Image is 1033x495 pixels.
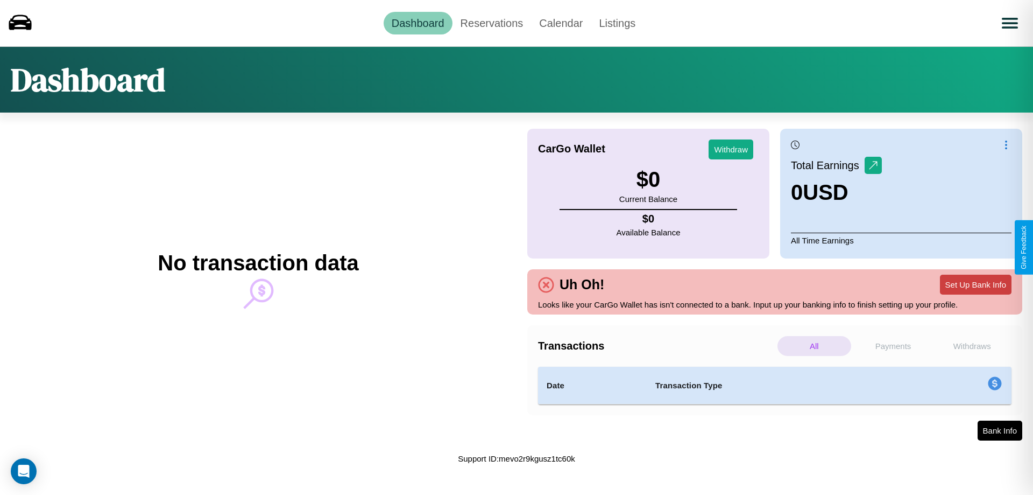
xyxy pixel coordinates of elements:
[554,277,610,292] h4: Uh Oh!
[538,143,605,155] h4: CarGo Wallet
[940,275,1011,295] button: Set Up Bank Info
[547,379,638,392] h4: Date
[531,12,591,34] a: Calendar
[791,180,882,205] h3: 0 USD
[777,336,851,356] p: All
[857,336,930,356] p: Payments
[11,58,165,102] h1: Dashboard
[538,297,1011,312] p: Looks like your CarGo Wallet has isn't connected to a bank. Input up your banking info to finish ...
[619,192,677,206] p: Current Balance
[1020,226,1028,269] div: Give Feedback
[619,168,677,192] h3: $ 0
[458,451,575,466] p: Support ID: mevo2r9kgusz1tc60k
[538,367,1011,405] table: simple table
[538,340,775,352] h4: Transactions
[709,140,753,159] button: Withdraw
[791,233,1011,248] p: All Time Earnings
[791,156,865,175] p: Total Earnings
[384,12,452,34] a: Dashboard
[617,225,681,240] p: Available Balance
[11,458,37,484] div: Open Intercom Messenger
[591,12,643,34] a: Listings
[978,421,1022,441] button: Bank Info
[655,379,900,392] h4: Transaction Type
[995,8,1025,38] button: Open menu
[617,213,681,225] h4: $ 0
[158,251,358,275] h2: No transaction data
[935,336,1009,356] p: Withdraws
[452,12,532,34] a: Reservations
